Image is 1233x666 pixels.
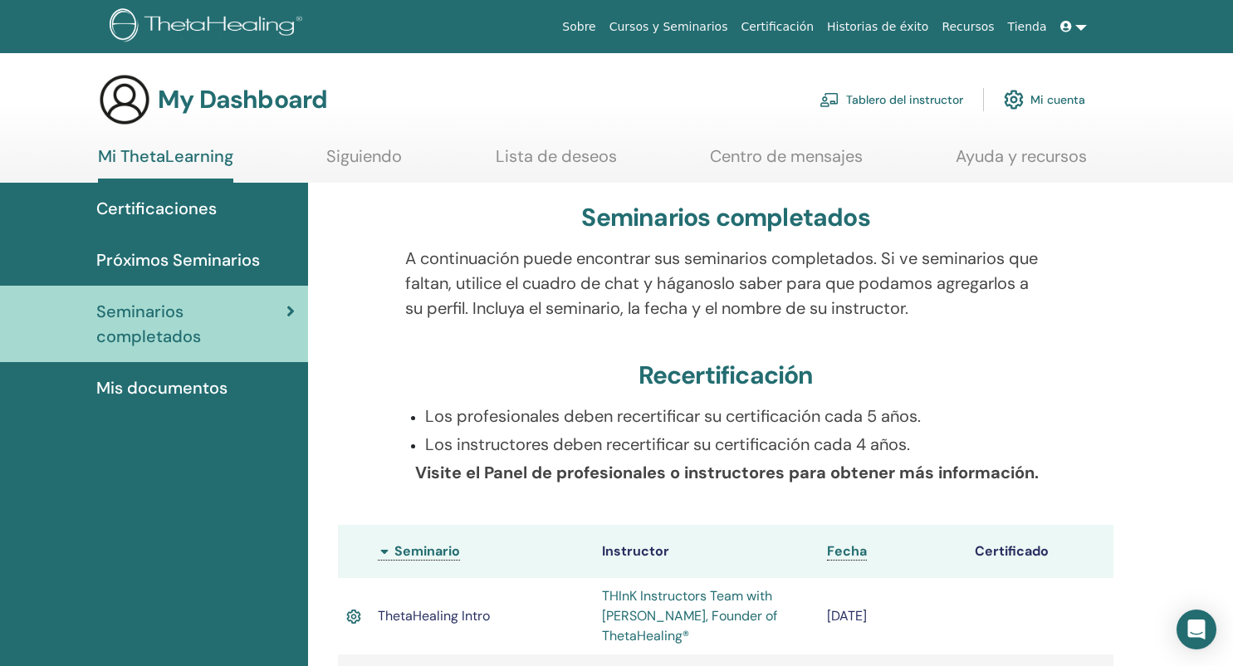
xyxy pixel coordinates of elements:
a: Tienda [1001,12,1054,42]
th: Instructor [594,525,819,578]
b: Visite el Panel de profesionales o instructores para obtener más información. [415,462,1039,483]
img: cog.svg [1004,86,1024,114]
a: Mi cuenta [1004,81,1085,118]
h3: Seminarios completados [581,203,869,233]
h3: My Dashboard [158,85,327,115]
img: chalkboard-teacher.svg [820,92,839,107]
a: THInK Instructors Team with [PERSON_NAME], Founder of ThetaHealing® [602,587,777,644]
td: [DATE] [819,578,966,654]
a: Cursos y Seminarios [603,12,735,42]
p: A continuación puede encontrar sus seminarios completados. Si ve seminarios que faltan, utilice e... [405,246,1047,321]
a: Ayuda y recursos [956,146,1087,179]
p: Los instructores deben recertificar su certificación cada 4 años. [425,432,1047,457]
h3: Recertificación [639,360,814,390]
a: Tablero del instructor [820,81,963,118]
img: Active Certificate [346,606,360,627]
p: Los profesionales deben recertificar su certificación cada 5 años. [425,404,1047,428]
span: Mis documentos [96,375,228,400]
img: logo.png [110,8,308,46]
a: Sobre [555,12,602,42]
a: Siguiendo [326,146,402,179]
th: Certificado [966,525,1113,578]
span: Próximos Seminarios [96,247,260,272]
a: Recursos [935,12,1001,42]
a: Fecha [827,542,867,561]
a: Lista de deseos [496,146,617,179]
span: Fecha [827,542,867,560]
a: Certificación [734,12,820,42]
span: Seminarios completados [96,299,286,349]
span: Certificaciones [96,196,217,221]
div: Open Intercom Messenger [1177,610,1216,649]
span: ThetaHealing Intro [378,607,490,624]
a: Centro de mensajes [710,146,863,179]
a: Historias de éxito [820,12,935,42]
a: Mi ThetaLearning [98,146,233,183]
img: generic-user-icon.jpg [98,73,151,126]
